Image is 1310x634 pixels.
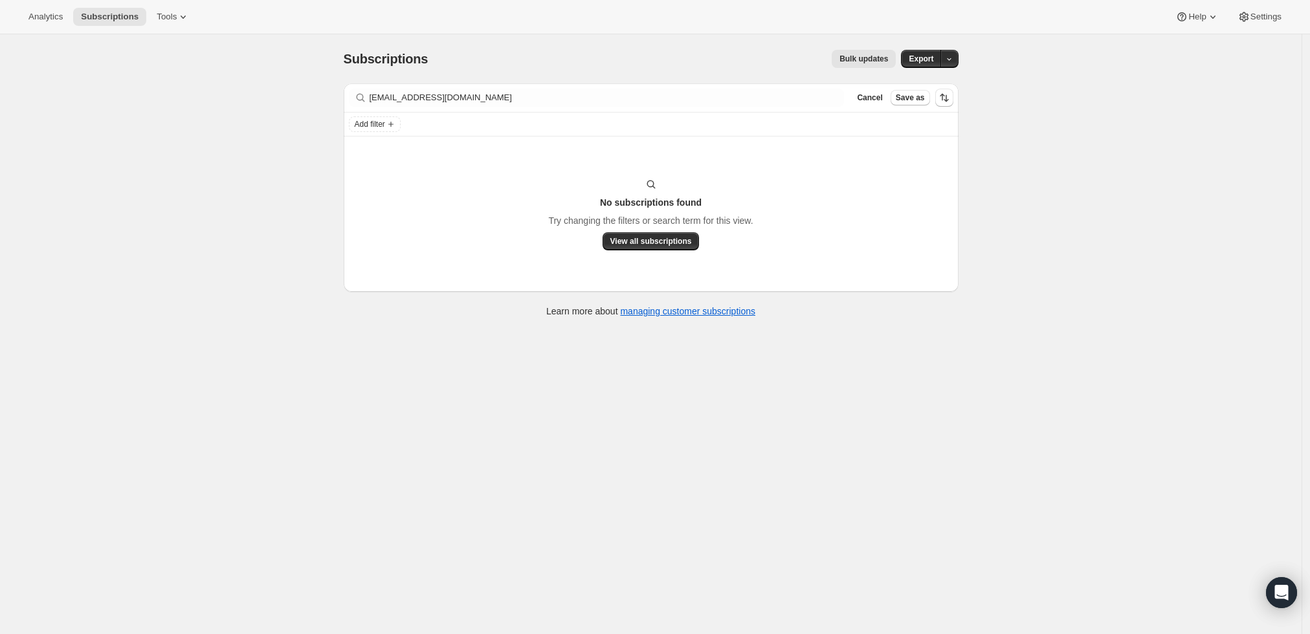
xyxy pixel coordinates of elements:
input: Filter subscribers [370,89,845,107]
span: Save as [896,93,925,103]
span: Subscriptions [344,52,428,66]
a: managing customer subscriptions [620,306,755,316]
button: Export [901,50,941,68]
button: Settings [1230,8,1289,26]
button: Add filter [349,116,401,132]
p: Try changing the filters or search term for this view. [548,214,753,227]
button: View all subscriptions [603,232,700,250]
span: Bulk updates [839,54,888,64]
span: Subscriptions [81,12,139,22]
span: View all subscriptions [610,236,692,246]
button: Sort the results [935,89,953,107]
p: Learn more about [546,305,755,318]
span: Settings [1250,12,1282,22]
button: Help [1168,8,1227,26]
span: Analytics [28,12,63,22]
h3: No subscriptions found [600,196,702,209]
span: Tools [157,12,177,22]
button: Tools [149,8,197,26]
div: Open Intercom Messenger [1266,577,1297,608]
button: Analytics [21,8,71,26]
span: Add filter [355,119,385,129]
span: Export [909,54,933,64]
button: Subscriptions [73,8,146,26]
button: Bulk updates [832,50,896,68]
button: Save as [891,90,930,105]
span: Cancel [857,93,882,103]
button: Cancel [852,90,887,105]
span: Help [1188,12,1206,22]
